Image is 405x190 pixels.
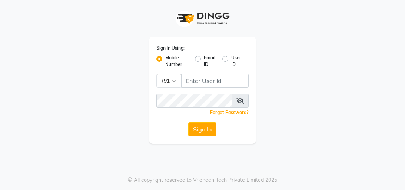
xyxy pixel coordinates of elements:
[231,54,243,68] label: User ID
[156,94,232,108] input: Username
[204,54,216,68] label: Email ID
[181,74,249,88] input: Username
[188,122,216,136] button: Sign In
[156,45,185,51] label: Sign In Using:
[173,7,232,29] img: logo1.svg
[165,54,189,68] label: Mobile Number
[210,110,249,115] a: Forgot Password?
